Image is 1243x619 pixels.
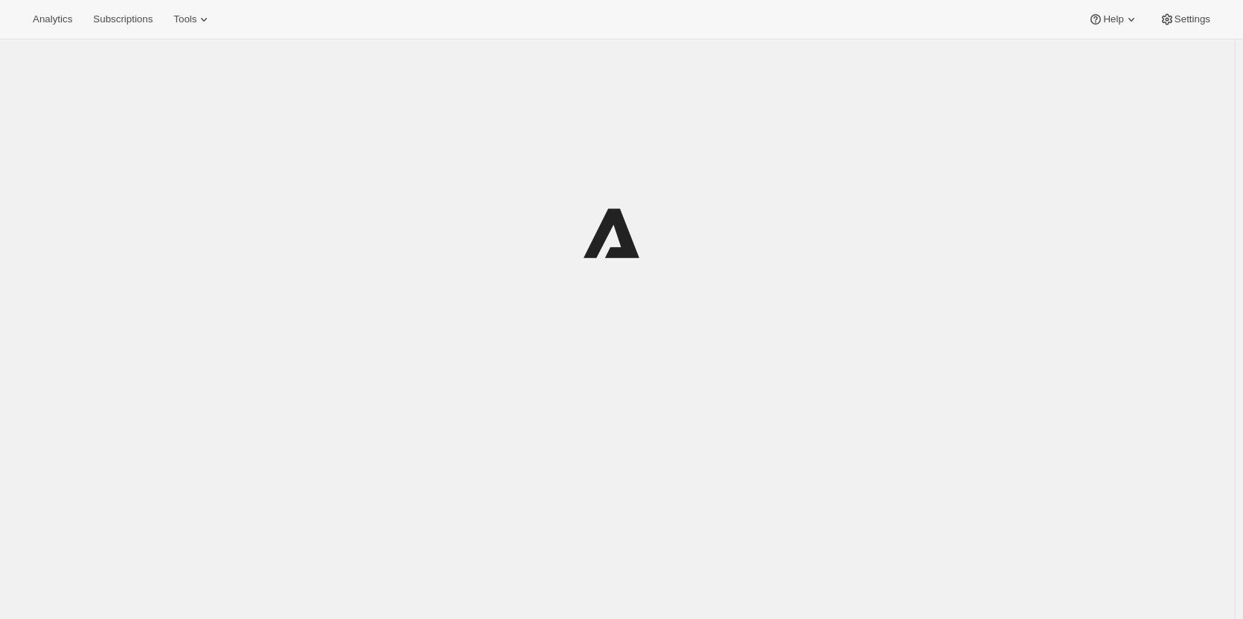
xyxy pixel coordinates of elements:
button: Settings [1151,9,1219,30]
span: Help [1103,13,1123,25]
button: Help [1079,9,1147,30]
button: Analytics [24,9,81,30]
span: Tools [173,13,196,25]
button: Subscriptions [84,9,162,30]
button: Tools [164,9,220,30]
span: Subscriptions [93,13,153,25]
span: Analytics [33,13,72,25]
span: Settings [1175,13,1210,25]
